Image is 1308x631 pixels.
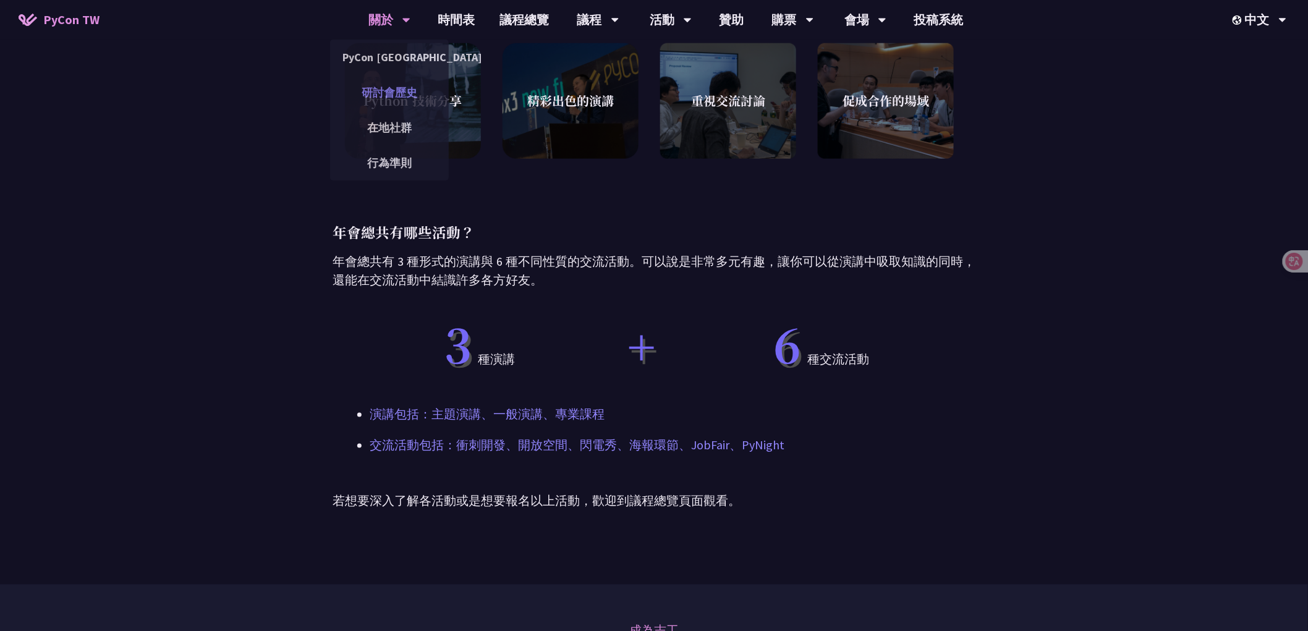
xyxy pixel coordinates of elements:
[333,221,975,243] p: 年會總共有哪些活動？
[333,252,975,289] p: 年會總共有 3 種形式的演講與 6 種不同性質的交流活動。可以說是非常多元有趣，讓你可以從演講中吸取知識的同時，還能在交流活動中結識許多各方好友。
[330,43,449,72] a: PyCon [GEOGRAPHIC_DATA]
[370,405,938,424] p: 演講包括：主題演講、一般演講、專業課程
[370,436,938,455] p: 交流活動包括：衝刺開發、開放空間、閃電秀、海報環節、JobFair、PyNight
[768,320,870,368] span: 種交流活動
[691,91,765,110] span: 重視交流討論
[439,320,516,368] span: 種演講
[330,148,449,177] a: 行為準則
[527,91,614,110] span: 精彩出色的演講
[843,91,929,110] span: 促成合作的場域
[330,78,449,107] a: 研討會歷史
[1233,15,1245,25] img: Locale Icon
[774,310,802,376] span: 6
[333,492,975,510] p: 若想要深入了解各活動或是想要報名以上活動，歡迎到議程總覽頁面觀看。
[627,321,655,368] span: +
[6,4,112,35] a: PyCon TW
[19,14,37,26] img: Home icon of PyCon TW 2025
[43,11,100,29] span: PyCon TW
[445,310,472,376] span: 3
[330,113,449,142] a: 在地社群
